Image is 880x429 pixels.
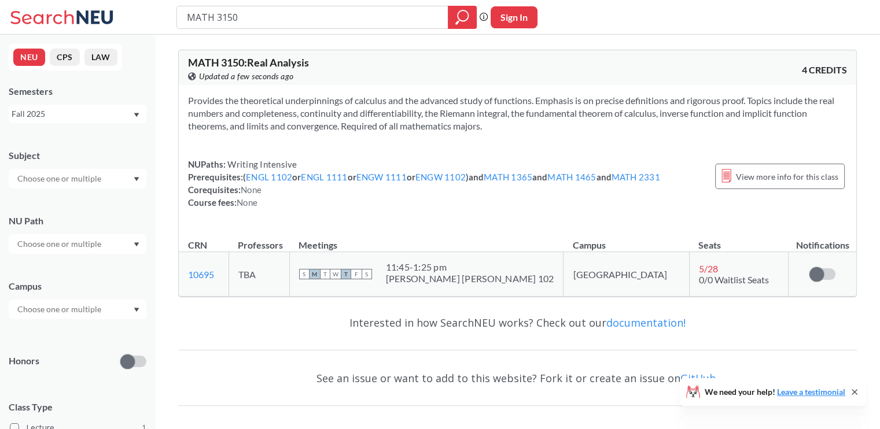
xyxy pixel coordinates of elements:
[448,6,477,29] div: magnifying glass
[9,169,146,188] div: Dropdown arrow
[564,252,689,297] td: [GEOGRAPHIC_DATA]
[547,172,596,182] a: MATH 1465
[178,306,857,339] div: Interested in how SearchNEU works? Check out our
[705,388,845,396] span: We need your help!
[455,9,469,25] svg: magnifying glass
[188,158,660,209] div: NUPaths: Prerequisites: ( or or or ) and and and Corequisites: Course fees:
[241,184,262,195] span: None
[689,227,789,252] th: Seats
[229,252,289,297] td: TBA
[12,302,109,316] input: Choose one or multiple
[199,70,294,83] span: Updated a few seconds ago
[564,227,689,252] th: Campus
[9,299,146,319] div: Dropdown arrow
[612,172,660,182] a: MATH 2331
[386,261,554,273] div: 11:45 - 1:25 pm
[188,269,214,280] a: 10695
[13,49,45,66] button: NEU
[415,172,466,182] a: ENGW 1102
[134,242,139,247] svg: Dropdown arrow
[188,56,309,69] span: MATH 3150 : Real Analysis
[9,85,146,98] div: Semesters
[188,239,207,252] div: CRN
[699,274,769,285] span: 0/0 Waitlist Seats
[736,169,838,184] span: View more info for this class
[699,263,718,274] span: 5 / 28
[606,316,686,330] a: documentation!
[680,371,716,385] a: GitHub
[320,269,330,279] span: T
[246,172,292,182] a: ENGL 1102
[301,172,347,182] a: ENGL 1111
[134,177,139,182] svg: Dropdown arrow
[299,269,310,279] span: S
[341,269,351,279] span: T
[9,401,146,413] span: Class Type
[9,149,146,162] div: Subject
[178,361,857,395] div: See an issue or want to add to this website? Fork it or create an issue on .
[12,237,109,251] input: Choose one or multiple
[9,105,146,123] div: Fall 2025Dropdown arrow
[330,269,341,279] span: W
[134,113,139,117] svg: Dropdown arrow
[9,354,39,368] p: Honors
[386,273,554,284] div: [PERSON_NAME] [PERSON_NAME] 102
[289,227,564,252] th: Meetings
[50,49,80,66] button: CPS
[802,64,847,76] span: 4 CREDITS
[9,280,146,293] div: Campus
[356,172,407,182] a: ENGW 1111
[12,108,132,120] div: Fall 2025
[229,227,289,252] th: Professors
[777,387,845,397] a: Leave a testimonial
[188,94,847,132] section: Provides the theoretical underpinnings of calculus and the advanced study of functions. Emphasis ...
[310,269,320,279] span: M
[9,214,146,227] div: NU Path
[84,49,117,66] button: LAW
[491,6,537,28] button: Sign In
[9,234,146,254] div: Dropdown arrow
[362,269,372,279] span: S
[186,8,440,27] input: Class, professor, course number, "phrase"
[12,172,109,186] input: Choose one or multiple
[351,269,362,279] span: F
[134,308,139,312] svg: Dropdown arrow
[237,197,257,208] span: None
[789,227,856,252] th: Notifications
[226,159,297,169] span: Writing Intensive
[484,172,532,182] a: MATH 1365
